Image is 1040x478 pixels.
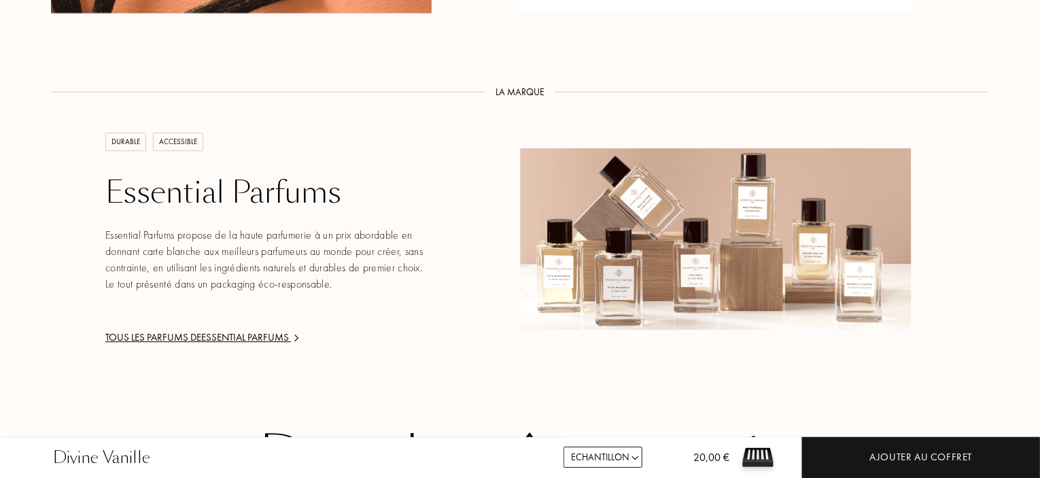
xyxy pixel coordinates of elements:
img: sample box sommelier du parfum [738,437,778,478]
img: Essential Parfums banner [520,148,911,329]
a: Tous les parfums deEssential Parfums [105,330,432,345]
div: 20,00 € [672,449,729,478]
img: arrow.png [291,332,302,343]
div: DURABLE [105,133,146,151]
a: Essential Parfums [105,175,432,211]
div: Divine Vanille [53,445,150,470]
div: ACCESSIBLE [153,133,203,151]
div: Tous les parfums de Essential Parfums [105,330,432,345]
div: Ajouter au coffret [870,449,973,465]
img: arrow.png [630,453,640,463]
div: Essential Parfums propose de la haute parfumerie à un prix abordable en donnant carte blanche aux... [105,227,432,292]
